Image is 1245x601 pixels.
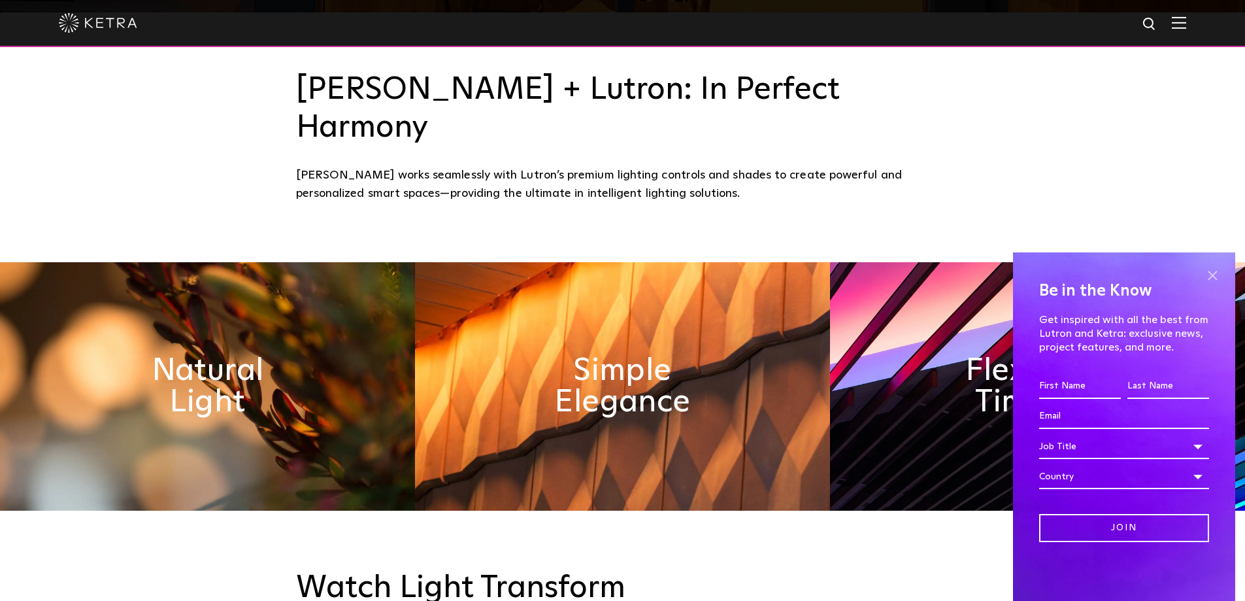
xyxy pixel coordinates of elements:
[830,262,1245,511] img: flexible_timeless_ketra
[939,355,1135,418] h2: Flexible & Timeless
[1142,16,1158,33] img: search icon
[415,262,830,511] img: simple_elegance
[109,355,305,418] h2: Natural Light
[1039,374,1121,399] input: First Name
[296,71,950,146] h3: [PERSON_NAME] + Lutron: In Perfect Harmony
[1039,404,1209,429] input: Email
[1039,464,1209,489] div: Country
[1039,434,1209,459] div: Job Title
[1172,16,1186,29] img: Hamburger%20Nav.svg
[1039,313,1209,354] p: Get inspired with all the best from Lutron and Ketra: exclusive news, project features, and more.
[296,166,950,203] div: [PERSON_NAME] works seamlessly with Lutron’s premium lighting controls and shades to create power...
[59,13,137,33] img: ketra-logo-2019-white
[1039,514,1209,542] input: Join
[1127,374,1209,399] input: Last Name
[524,355,720,418] h2: Simple Elegance
[1039,279,1209,303] h4: Be in the Know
